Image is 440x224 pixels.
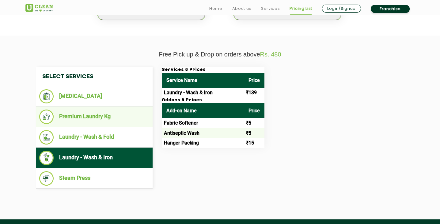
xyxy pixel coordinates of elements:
li: Steam Press [39,171,150,186]
h4: Select Services [36,67,153,86]
li: Premium Laundry Kg [39,110,150,124]
th: Service Name [162,73,244,88]
a: About us [232,5,251,12]
td: Fabric Softener [162,118,244,128]
td: ₹5 [244,118,264,128]
h3: Addons & Prices [162,98,264,103]
td: Antiseptic Wash [162,128,244,138]
img: Premium Laundry Kg [39,110,54,124]
li: [MEDICAL_DATA] [39,89,150,103]
td: Hanger Packing [162,138,244,148]
th: Price [244,103,264,118]
td: ₹139 [244,88,264,98]
th: Add-on Name [162,103,244,118]
a: Pricing List [290,5,312,12]
img: Steam Press [39,171,54,186]
li: Laundry - Wash & Iron [39,151,150,165]
td: Laundry - Wash & Iron [162,88,244,98]
a: Services [261,5,280,12]
span: Rs. 480 [260,51,281,58]
a: Home [209,5,222,12]
li: Laundry - Wash & Fold [39,130,150,145]
a: Franchise [371,5,410,13]
img: UClean Laundry and Dry Cleaning [25,4,53,12]
td: ₹15 [244,138,264,148]
img: Laundry - Wash & Iron [39,151,54,165]
h3: Services & Prices [162,67,264,73]
th: Price [244,73,264,88]
p: Free Pick up & Drop on orders above [25,51,415,58]
img: Dry Cleaning [39,89,54,103]
img: Laundry - Wash & Fold [39,130,54,145]
td: ₹5 [244,128,264,138]
a: Login/Signup [322,5,361,13]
